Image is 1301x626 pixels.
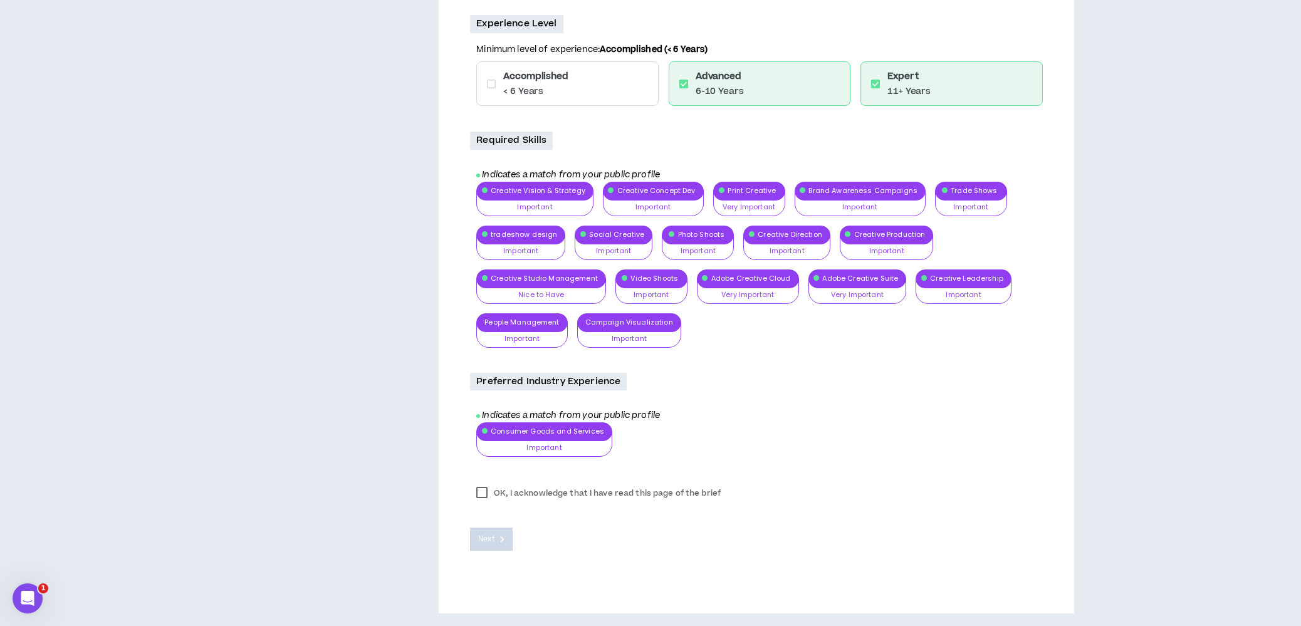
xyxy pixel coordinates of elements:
h6: Advanced [696,70,744,83]
h6: Accomplished [503,70,568,83]
span: 1 [38,583,48,593]
b: Accomplished (< 6 Years) [600,43,708,56]
p: < 6 Years [503,85,568,98]
p: 6-10 Years [696,85,744,98]
iframe: Intercom live chat [13,583,43,613]
p: Minimum level of experience: [476,43,1042,61]
p: Required Skills [470,132,553,149]
span: Next [478,533,494,545]
h6: Expert [887,70,931,83]
p: Preferred Industry Experience [470,373,627,390]
p: Experience Level [470,15,563,33]
i: Indicates a match from your public profile [476,169,660,182]
p: 11+ Years [887,85,931,98]
i: Indicates a match from your public profile [476,409,660,422]
label: OK, I acknowledge that I have read this page of the brief [470,484,727,503]
button: Next [470,528,513,551]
